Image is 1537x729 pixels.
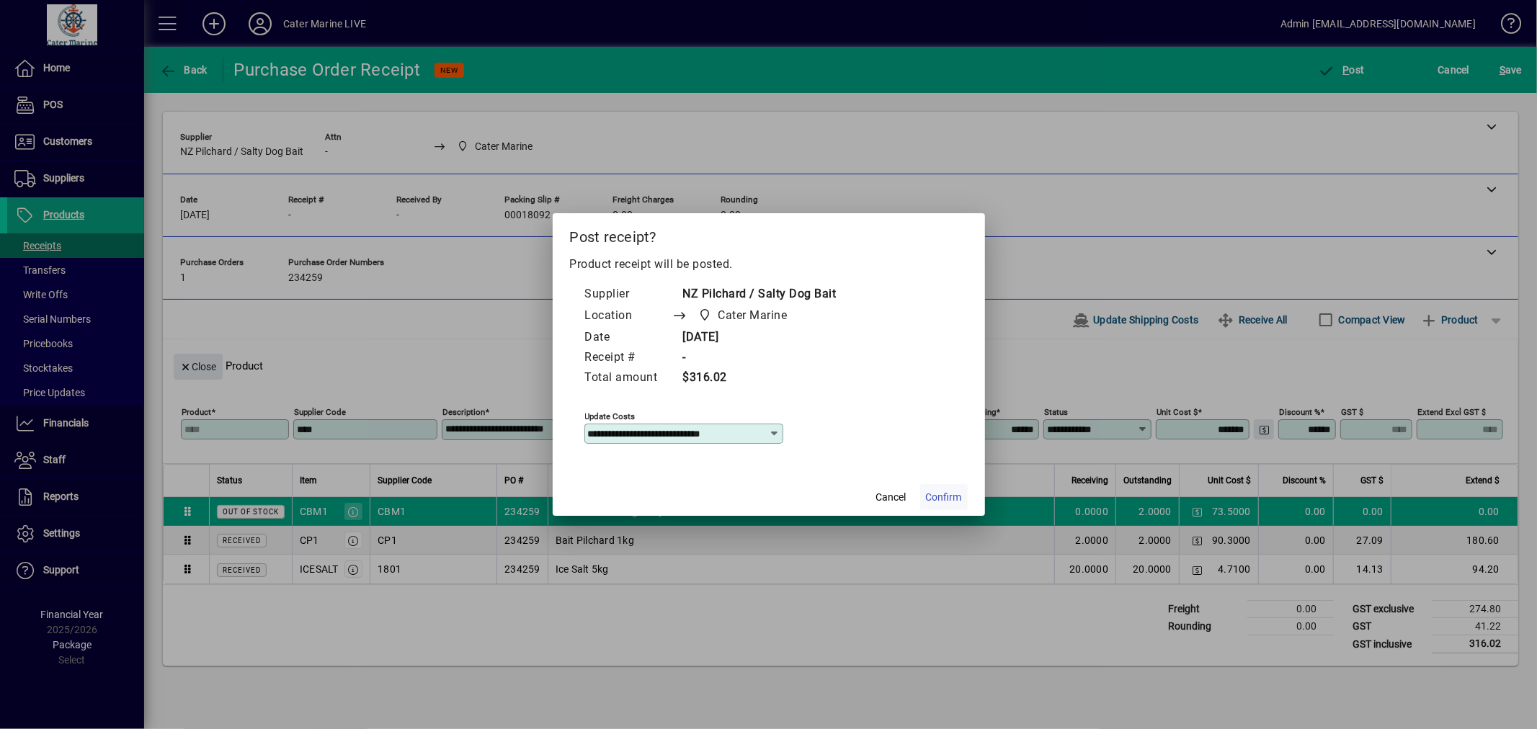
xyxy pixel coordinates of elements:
td: [DATE] [672,328,837,348]
td: Receipt # [584,348,672,368]
td: Total amount [584,368,672,388]
mat-label: Update costs [585,411,636,421]
button: Cancel [868,484,914,510]
p: Product receipt will be posted. [570,256,968,273]
span: Cater Marine [718,307,788,324]
span: Cancel [876,490,906,505]
h2: Post receipt? [553,213,985,255]
td: $316.02 [672,368,837,388]
td: Date [584,328,672,348]
td: Location [584,305,672,328]
span: Confirm [926,490,962,505]
td: - [672,348,837,368]
span: Cater Marine [695,305,793,326]
td: Supplier [584,285,672,305]
td: NZ Pilchard / Salty Dog Bait [672,285,837,305]
button: Confirm [920,484,968,510]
